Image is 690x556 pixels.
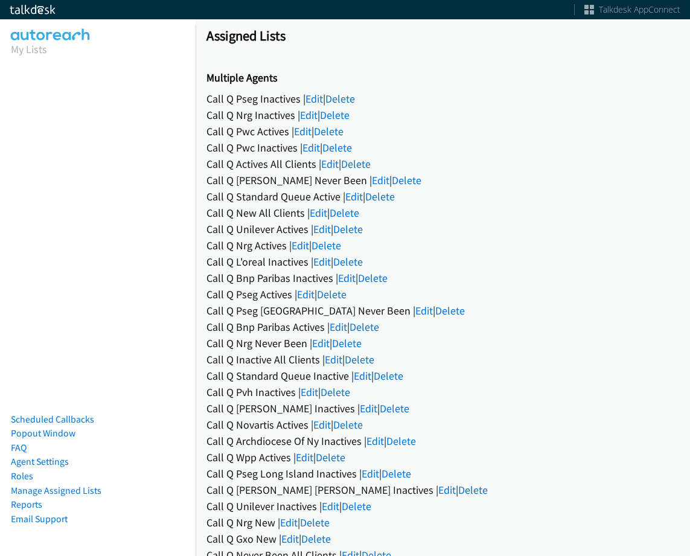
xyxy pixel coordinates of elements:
[314,124,343,138] a: Delete
[354,369,371,383] a: Edit
[332,336,362,350] a: Delete
[322,499,339,513] a: Edit
[313,222,331,236] a: Edit
[206,368,679,384] div: Call Q Standard Queue Inactive | |
[206,417,679,433] div: Call Q Novartis Actives | |
[206,514,679,531] div: Call Q Nrg New | |
[415,304,433,318] a: Edit
[345,353,374,366] a: Delete
[345,190,363,203] a: Edit
[296,450,313,464] a: Edit
[11,470,33,482] a: Roles
[206,107,679,123] div: Call Q Nrg Inactives | |
[330,320,347,334] a: Edit
[206,172,679,188] div: Call Q [PERSON_NAME] Never Been | |
[322,141,352,155] a: Delete
[310,206,327,220] a: Edit
[301,532,331,546] a: Delete
[655,230,690,326] iframe: Resource Center
[206,71,679,85] h2: Multiple Agents
[280,516,298,529] a: Edit
[305,92,323,106] a: Edit
[206,254,679,270] div: Call Q L'oreal Inactives | |
[365,190,395,203] a: Delete
[11,427,75,439] a: Popout Window
[435,304,465,318] a: Delete
[206,465,679,482] div: Call Q Pseg Long Island Inactives | |
[358,271,388,285] a: Delete
[11,442,27,453] a: FAQ
[206,335,679,351] div: Call Q Nrg Never Been | |
[206,400,679,417] div: Call Q [PERSON_NAME] Inactives | |
[312,336,330,350] a: Edit
[206,156,679,172] div: Call Q Actives All Clients | |
[333,222,363,236] a: Delete
[11,456,69,467] a: Agent Settings
[300,516,330,529] a: Delete
[206,27,679,44] h1: Assigned Lists
[333,418,363,432] a: Delete
[206,351,679,368] div: Call Q Inactive All Clients | |
[206,188,679,205] div: Call Q Standard Queue Active | |
[206,91,679,107] div: Call Q Pseg Inactives | |
[206,139,679,156] div: Call Q Pwc Inactives | |
[206,302,679,319] div: Call Q Pseg [GEOGRAPHIC_DATA] Never Been | |
[320,108,350,122] a: Delete
[281,532,299,546] a: Edit
[206,237,679,254] div: Call Q Nrg Actives | |
[206,319,679,335] div: Call Q Bnp Paribas Actives | |
[380,401,409,415] a: Delete
[11,42,47,56] a: My Lists
[374,369,403,383] a: Delete
[313,255,331,269] a: Edit
[11,414,94,425] a: Scheduled Callbacks
[325,353,342,366] a: Edit
[350,320,379,334] a: Delete
[362,467,379,481] a: Edit
[292,238,309,252] a: Edit
[206,498,679,514] div: Call Q Unilever Inactives | |
[301,385,318,399] a: Edit
[206,123,679,139] div: Call Q Pwc Actives | |
[206,384,679,400] div: Call Q Pvh Inactives | |
[372,173,389,187] a: Edit
[386,434,416,448] a: Delete
[584,4,680,16] a: Talkdesk AppConnect
[311,238,341,252] a: Delete
[458,483,488,497] a: Delete
[294,124,311,138] a: Edit
[316,450,345,464] a: Delete
[321,385,350,399] a: Delete
[297,287,315,301] a: Edit
[325,92,355,106] a: Delete
[206,433,679,449] div: Call Q Archdiocese Of Ny Inactives | |
[11,499,42,510] a: Reports
[313,418,331,432] a: Edit
[206,482,679,498] div: Call Q [PERSON_NAME] [PERSON_NAME] Inactives | |
[360,401,377,415] a: Edit
[317,287,347,301] a: Delete
[11,513,68,525] a: Email Support
[11,485,101,496] a: Manage Assigned Lists
[342,499,371,513] a: Delete
[321,157,339,171] a: Edit
[300,108,318,122] a: Edit
[206,270,679,286] div: Call Q Bnp Paribas Inactives | |
[206,221,679,237] div: Call Q Unilever Actives | |
[366,434,384,448] a: Edit
[392,173,421,187] a: Delete
[341,157,371,171] a: Delete
[382,467,411,481] a: Delete
[302,141,320,155] a: Edit
[333,255,363,269] a: Delete
[206,286,679,302] div: Call Q Pseg Actives | |
[438,483,456,497] a: Edit
[206,531,679,547] div: Call Q Gxo New | |
[206,205,679,221] div: Call Q New All Clients | |
[206,449,679,465] div: Call Q Wpp Actives | |
[338,271,356,285] a: Edit
[330,206,359,220] a: Delete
